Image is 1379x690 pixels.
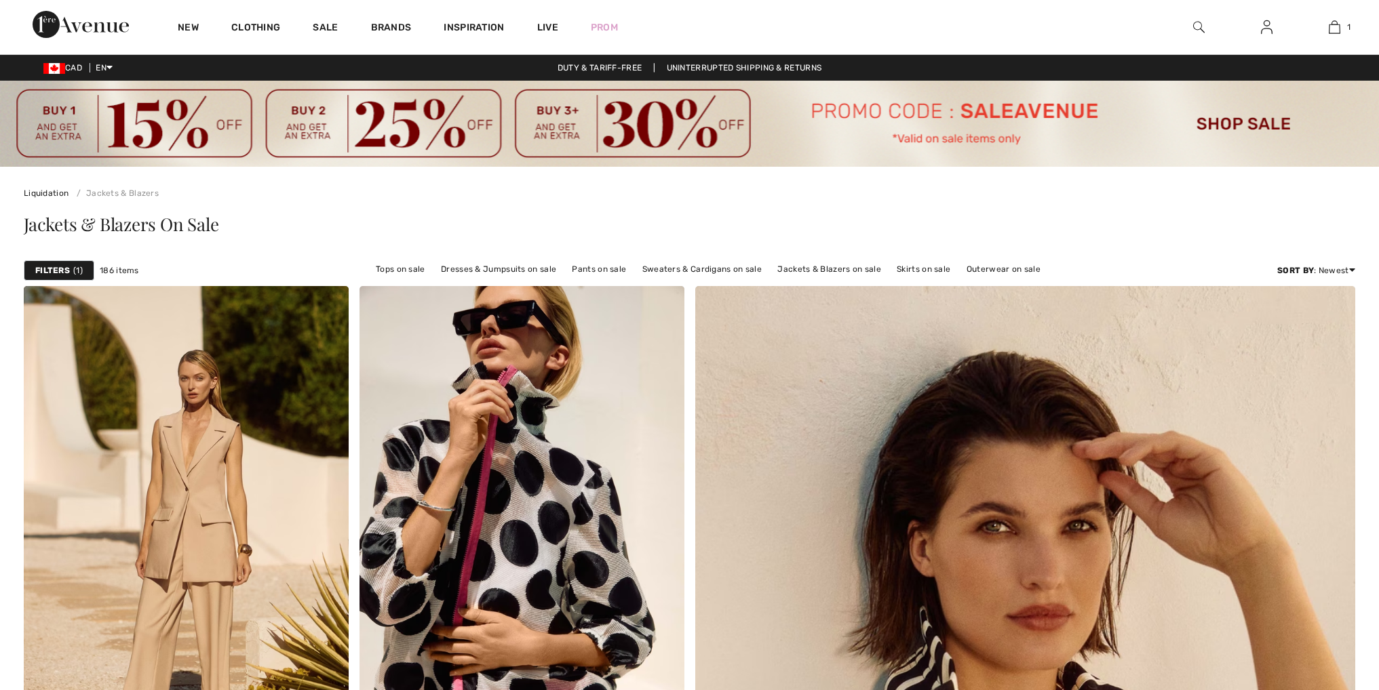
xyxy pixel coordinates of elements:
[313,22,338,36] a: Sale
[73,264,83,277] span: 1
[96,63,113,73] span: EN
[369,260,432,278] a: Tops on sale
[1250,19,1283,36] a: Sign In
[71,188,159,198] a: Jackets & Blazers
[565,260,633,278] a: Pants on sale
[371,22,412,36] a: Brands
[1261,19,1273,35] img: My Info
[537,20,558,35] a: Live
[1301,19,1367,35] a: 1
[591,20,618,35] a: Prom
[43,63,65,74] img: Canadian Dollar
[434,260,563,278] a: Dresses & Jumpsuits on sale
[1277,266,1314,275] strong: Sort By
[33,11,129,38] img: 1ère Avenue
[636,260,769,278] a: Sweaters & Cardigans on sale
[1277,264,1355,277] div: : Newest
[100,264,139,277] span: 186 items
[35,264,70,277] strong: Filters
[231,22,280,36] a: Clothing
[1347,21,1351,33] span: 1
[960,260,1047,278] a: Outerwear on sale
[24,188,69,198] a: Liquidation
[890,260,957,278] a: Skirts on sale
[178,22,199,36] a: New
[1193,19,1205,35] img: search the website
[771,260,888,278] a: Jackets & Blazers on sale
[1329,19,1340,35] img: My Bag
[444,22,504,36] span: Inspiration
[43,63,88,73] span: CAD
[24,212,219,236] span: Jackets & Blazers On Sale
